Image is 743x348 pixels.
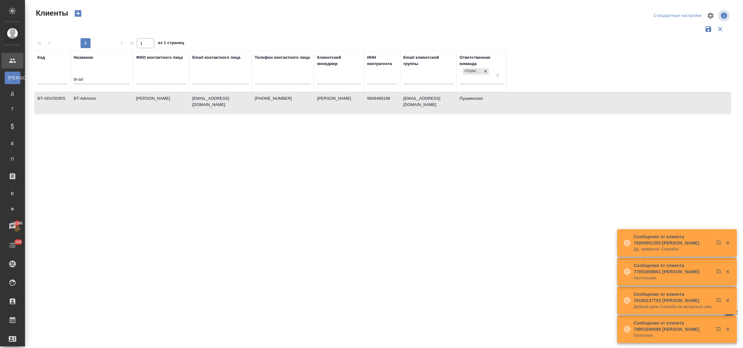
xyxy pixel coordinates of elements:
[634,234,712,246] p: Сообщение от клиента 79265951355 [PERSON_NAME]
[5,87,20,100] a: Д
[317,54,361,67] div: Клиентский менеджер
[5,153,20,165] a: П
[2,219,23,234] a: 16166
[712,294,727,309] button: Открыть в новой вкладке
[712,237,727,252] button: Открыть в новой вкладке
[463,68,482,75] div: Пушкинская
[714,23,726,35] button: Сбросить фильтры
[133,92,189,114] td: [PERSON_NAME]
[5,72,20,84] a: [PERSON_NAME]
[456,92,506,114] td: Пушкинская
[5,187,20,200] a: В
[136,54,183,61] div: ФИО контактного лица
[721,240,734,246] button: Закрыть
[192,54,240,61] div: Email контактного лица
[634,291,712,304] p: Сообщение от клиента 79150137753 [PERSON_NAME]
[634,262,712,275] p: Сообщение от клиента 77051909061 [PERSON_NAME]
[721,269,734,275] button: Закрыть
[8,106,17,112] span: Т
[634,332,712,339] p: Оплатили
[8,206,17,212] span: Ф
[11,239,25,245] span: 286
[652,11,703,21] div: split button
[8,140,17,147] span: В
[8,156,17,162] span: П
[634,320,712,332] p: Сообщение от клиента 79951590689 [PERSON_NAME]
[34,8,68,18] span: Клиенты
[8,90,17,97] span: Д
[8,75,17,81] span: [PERSON_NAME]
[314,92,364,114] td: [PERSON_NAME]
[634,304,712,310] p: Добрый день.Спасибо,не актуально уже
[712,323,727,338] button: Открыть в новой вкладке
[634,246,712,252] p: Да, привезли. Спасибо!
[5,103,20,115] a: Т
[255,54,310,61] div: Телефон контактного лица
[364,92,400,114] td: 9909488198
[71,8,86,19] button: Создать
[8,190,17,197] span: В
[702,23,714,35] button: Сохранить фильтры
[400,92,456,114] td: [EMAIL_ADDRESS][DOMAIN_NAME]
[712,265,727,280] button: Открыть в новой вкладке
[703,8,718,23] span: Настроить таблицу
[5,137,20,150] a: В
[74,54,93,61] div: Название
[37,54,45,61] div: Код
[158,39,184,48] span: из 1 страниц
[34,92,71,114] td: BT-ADVISORS
[718,10,731,22] span: Посмотреть информацию
[462,68,490,75] div: Пушкинская
[403,54,453,67] div: Email клиентской группы
[721,326,734,332] button: Закрыть
[367,54,397,67] div: ИНН контрагента
[192,95,248,108] p: [EMAIL_ADDRESS][DOMAIN_NAME]
[5,203,20,215] a: Ф
[634,275,712,281] p: настольную
[8,220,26,226] span: 16166
[71,92,133,114] td: BT-Advisors
[460,54,503,67] div: Ответственная команда
[721,298,734,303] button: Закрыть
[255,95,311,102] p: [PHONE_NUMBER]
[2,237,23,253] a: 286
